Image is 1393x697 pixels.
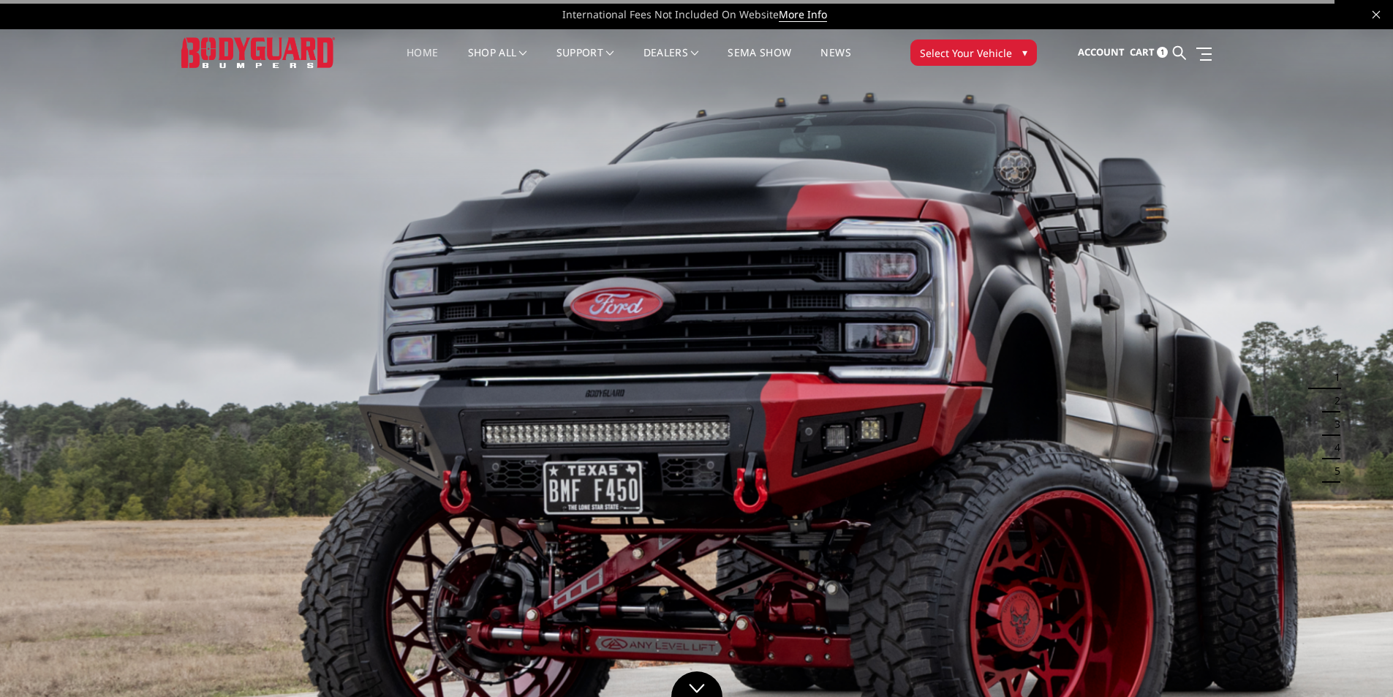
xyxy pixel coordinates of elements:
[1130,45,1155,59] span: Cart
[1022,45,1027,60] span: ▾
[820,48,850,76] a: News
[1078,33,1125,72] a: Account
[1130,33,1168,72] a: Cart 1
[181,37,335,67] img: BODYGUARD BUMPERS
[1326,412,1340,436] button: 3 of 5
[728,48,791,76] a: SEMA Show
[1326,366,1340,389] button: 1 of 5
[468,48,527,76] a: shop all
[1078,45,1125,59] span: Account
[920,45,1012,61] span: Select Your Vehicle
[779,7,827,22] a: More Info
[407,48,438,76] a: Home
[643,48,699,76] a: Dealers
[1326,459,1340,483] button: 5 of 5
[1326,436,1340,459] button: 4 of 5
[556,48,614,76] a: Support
[1157,47,1168,58] span: 1
[910,39,1037,66] button: Select Your Vehicle
[1326,389,1340,412] button: 2 of 5
[671,671,722,697] a: Click to Down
